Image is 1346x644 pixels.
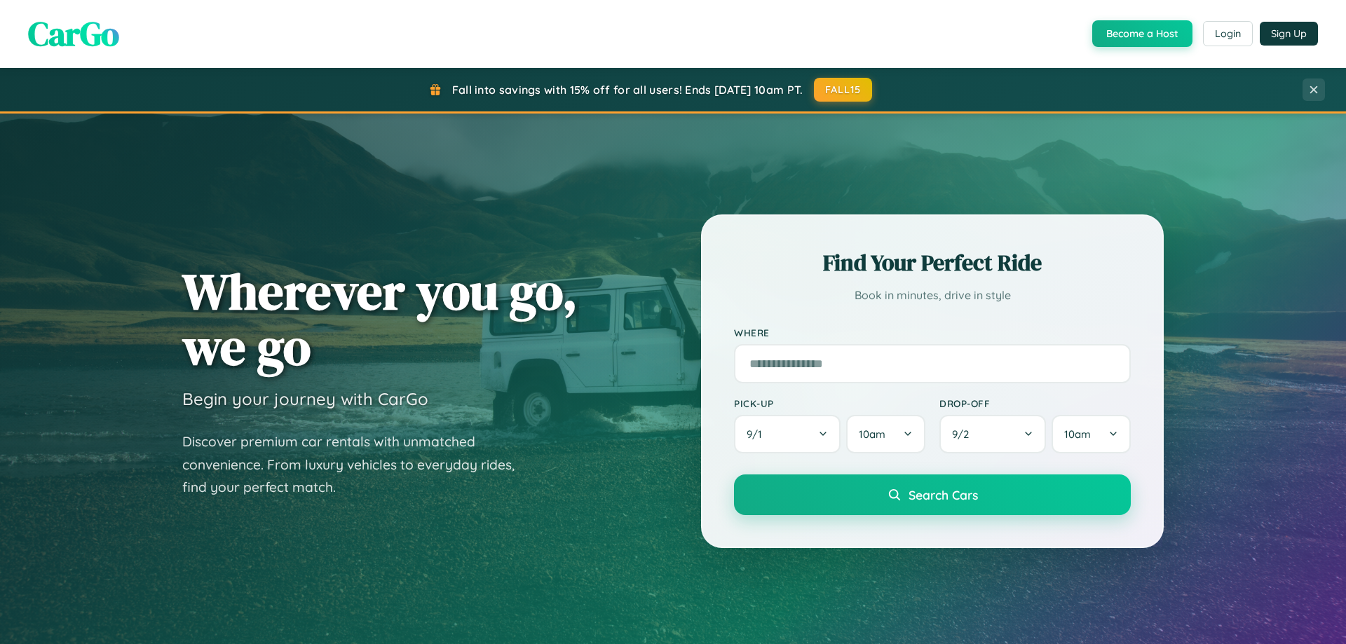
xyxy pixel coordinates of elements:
[814,78,873,102] button: FALL15
[952,427,976,441] span: 9 / 2
[1203,21,1253,46] button: Login
[734,397,925,409] label: Pick-up
[734,247,1131,278] h2: Find Your Perfect Ride
[1064,427,1091,441] span: 10am
[859,427,885,441] span: 10am
[1092,20,1192,47] button: Become a Host
[452,83,803,97] span: Fall into savings with 15% off for all users! Ends [DATE] 10am PT.
[182,388,428,409] h3: Begin your journey with CarGo
[939,397,1131,409] label: Drop-off
[1052,415,1131,453] button: 10am
[909,487,978,502] span: Search Cars
[734,415,841,453] button: 9/1
[182,430,533,499] p: Discover premium car rentals with unmatched convenience. From luxury vehicles to everyday rides, ...
[182,263,578,374] h1: Wherever you go, we go
[734,474,1131,515] button: Search Cars
[1260,22,1318,46] button: Sign Up
[747,427,769,441] span: 9 / 1
[939,415,1046,453] button: 9/2
[734,327,1131,338] label: Where
[28,11,119,57] span: CarGo
[734,285,1131,306] p: Book in minutes, drive in style
[846,415,925,453] button: 10am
